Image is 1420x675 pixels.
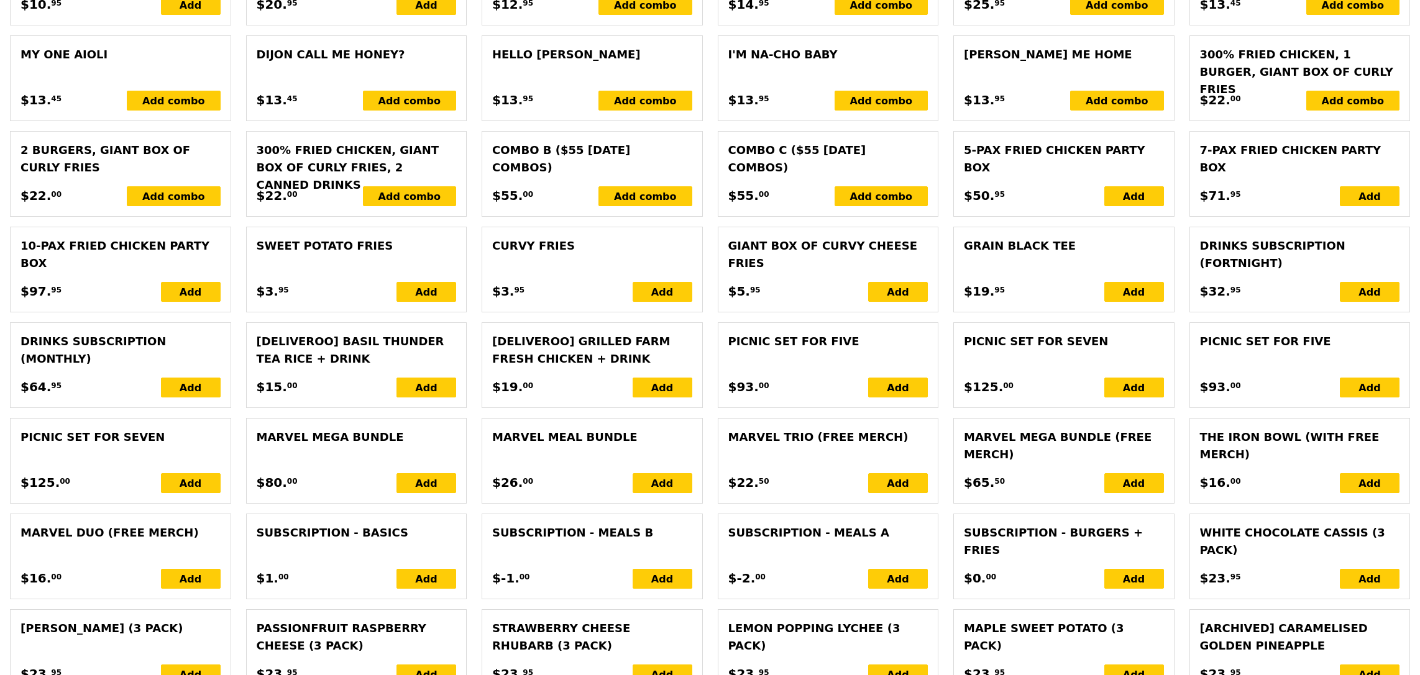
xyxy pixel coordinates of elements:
span: 95 [278,285,289,295]
div: Add combo [363,91,456,111]
div: Subscription - Meals A [728,524,928,541]
div: Add [1104,569,1164,589]
div: Strawberry Cheese Rhubarb (3 pack) [492,620,692,655]
div: Add [161,473,221,493]
span: 00 [520,572,530,582]
span: $22. [1200,91,1230,109]
div: Add combo [127,186,220,206]
div: Add [633,473,692,493]
div: Add [868,569,928,589]
span: 95 [1230,189,1241,199]
div: White Chocolate Cassis (3 pack) [1200,524,1400,559]
div: Subscription - Basics [257,524,457,541]
span: 45 [287,94,298,104]
div: Subscription - Meals B [492,524,692,541]
span: $65. [964,473,994,492]
span: 95 [51,285,62,295]
span: 00 [755,572,766,582]
div: The Iron Bowl (with free merch) [1200,428,1400,463]
span: $32. [1200,282,1230,301]
span: 00 [287,381,298,391]
div: Add combo [127,91,220,111]
div: Maple Sweet Potato (3 pack) [964,620,1164,655]
span: $71. [1200,186,1230,205]
div: Passionfruit Raspberry Cheese (3 pack) [257,620,457,655]
div: Add [868,378,928,397]
div: Add combo [598,91,692,111]
div: 7-pax Fried Chicken Party Box [1200,142,1400,176]
span: $5. [728,282,750,301]
span: $23. [1200,569,1230,587]
span: $22. [21,186,51,205]
span: $55. [492,186,523,205]
span: 45 [51,94,62,104]
span: $19. [492,378,523,396]
span: 95 [759,94,769,104]
div: Add [1340,378,1399,397]
div: Dijon Call Me Honey? [257,46,457,63]
span: $19. [964,282,994,301]
span: 95 [1230,572,1241,582]
div: Curvy Fries [492,237,692,255]
div: Add [161,282,221,302]
div: Add [161,378,221,397]
div: Add [396,282,456,302]
div: [PERSON_NAME] (3 pack) [21,620,221,637]
span: 00 [523,476,533,486]
span: 00 [287,189,298,199]
div: Combo C ($55 [DATE] Combos) [728,142,928,176]
div: Picnic Set for Seven [964,333,1164,350]
div: Add [1340,473,1399,493]
div: Marvel Duo (Free merch) [21,524,221,541]
span: 95 [51,381,62,391]
div: Add [633,378,692,397]
div: Picnic Set for Five [728,333,928,350]
span: 95 [994,94,1005,104]
div: Add [633,569,692,589]
span: $-2. [728,569,756,587]
span: $50. [964,186,994,205]
span: 00 [759,189,769,199]
span: $97. [21,282,51,301]
div: Grain Black Tee [964,237,1164,255]
div: Sweet Potato Fries [257,237,457,255]
div: Add combo [1306,91,1399,111]
div: Combo B ($55 [DATE] Combos) [492,142,692,176]
span: $15. [257,378,287,396]
span: $22. [257,186,287,205]
div: Add combo [1070,91,1163,111]
div: Picnic Set for Five [1200,333,1400,350]
span: 00 [60,476,70,486]
div: Add combo [835,91,928,111]
div: Add [1340,282,1399,302]
span: 00 [759,381,769,391]
div: Add [396,569,456,589]
span: $80. [257,473,287,492]
div: 5-pax Fried Chicken Party Box [964,142,1164,176]
div: Giant Box of Curvy Cheese Fries [728,237,928,272]
div: Add [1104,378,1164,397]
span: 00 [986,572,996,582]
span: $125. [21,473,60,492]
span: 95 [750,285,761,295]
div: I'm Na-cho Baby [728,46,928,63]
div: [DELIVEROO] Basil Thunder Tea Rice + Drink [257,333,457,368]
span: 95 [523,94,533,104]
div: Lemon Popping Lychee (3 pack) [728,620,928,655]
div: Drinks Subscription (Fortnight) [1200,237,1400,272]
div: Add [396,473,456,493]
div: Add [868,473,928,493]
span: $55. [728,186,759,205]
span: 50 [994,476,1005,486]
span: $125. [964,378,1003,396]
div: Add combo [363,186,456,206]
span: $93. [728,378,759,396]
span: 00 [1230,381,1241,391]
div: Hello [PERSON_NAME] [492,46,692,63]
span: $13. [728,91,759,109]
span: $1. [257,569,278,587]
div: Add [1104,282,1164,302]
div: Subscription - Burgers + Fries [964,524,1164,559]
div: Add [1340,569,1399,589]
div: Add combo [598,186,692,206]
